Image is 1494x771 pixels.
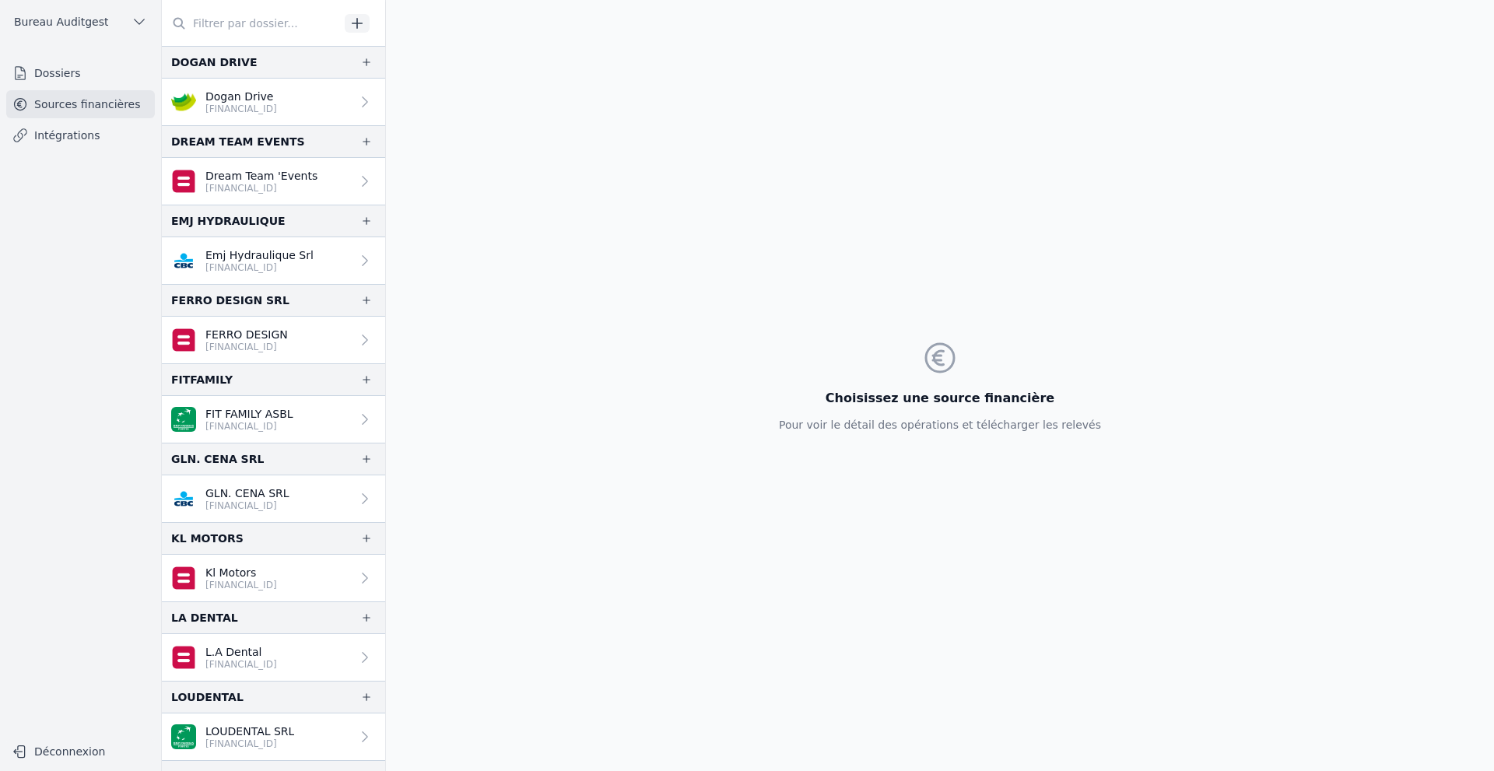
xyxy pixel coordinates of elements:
p: [FINANCIAL_ID] [205,420,293,433]
p: [FINANCIAL_ID] [205,182,317,195]
a: FERRO DESIGN [FINANCIAL_ID] [162,317,385,363]
p: [FINANCIAL_ID] [205,738,294,750]
img: crelan.png [171,89,196,114]
img: belfius.png [171,328,196,352]
div: FITFAMILY [171,370,233,389]
img: belfius.png [171,645,196,670]
a: L.A Dental [FINANCIAL_ID] [162,634,385,681]
a: GLN. CENA SRL [FINANCIAL_ID] [162,475,385,522]
p: FIT FAMILY ASBL [205,406,293,422]
a: FIT FAMILY ASBL [FINANCIAL_ID] [162,396,385,443]
p: FERRO DESIGN [205,327,288,342]
img: belfius.png [171,169,196,194]
p: Pour voir le détail des opérations et télécharger les relevés [779,417,1101,433]
button: Bureau Auditgest [6,9,155,34]
p: Kl Motors [205,565,277,580]
span: Bureau Auditgest [14,14,108,30]
div: FERRO DESIGN SRL [171,291,289,310]
p: [FINANCIAL_ID] [205,658,277,671]
p: LOUDENTAL SRL [205,724,294,739]
a: Dossiers [6,59,155,87]
div: DREAM TEAM EVENTS [171,132,305,151]
p: Dream Team 'Events [205,168,317,184]
a: Intégrations [6,121,155,149]
img: CBC_CREGBEBB.png [171,248,196,273]
p: [FINANCIAL_ID] [205,341,288,353]
img: belfius.png [171,566,196,591]
img: BNP_BE_BUSINESS_GEBABEBB.png [171,407,196,432]
button: Déconnexion [6,739,155,764]
a: Dogan Drive [FINANCIAL_ID] [162,79,385,125]
p: Emj Hydraulique Srl [205,247,314,263]
div: KL MOTORS [171,529,244,548]
h3: Choisissez une source financière [779,389,1101,408]
a: Dream Team 'Events [FINANCIAL_ID] [162,158,385,205]
p: [FINANCIAL_ID] [205,103,277,115]
div: EMJ HYDRAULIQUE [171,212,286,230]
p: [FINANCIAL_ID] [205,261,314,274]
p: L.A Dental [205,644,277,660]
p: Dogan Drive [205,89,277,104]
input: Filtrer par dossier... [162,9,339,37]
img: CBC_CREGBEBB.png [171,486,196,511]
a: Kl Motors [FINANCIAL_ID] [162,555,385,601]
a: Emj Hydraulique Srl [FINANCIAL_ID] [162,237,385,284]
p: [FINANCIAL_ID] [205,579,277,591]
p: GLN. CENA SRL [205,485,289,501]
a: LOUDENTAL SRL [FINANCIAL_ID] [162,713,385,760]
div: LA DENTAL [171,608,238,627]
div: GLN. CENA SRL [171,450,264,468]
div: LOUDENTAL [171,688,244,706]
a: Sources financières [6,90,155,118]
img: BNP_BE_BUSINESS_GEBABEBB.png [171,724,196,749]
div: DOGAN DRIVE [171,53,257,72]
p: [FINANCIAL_ID] [205,499,289,512]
